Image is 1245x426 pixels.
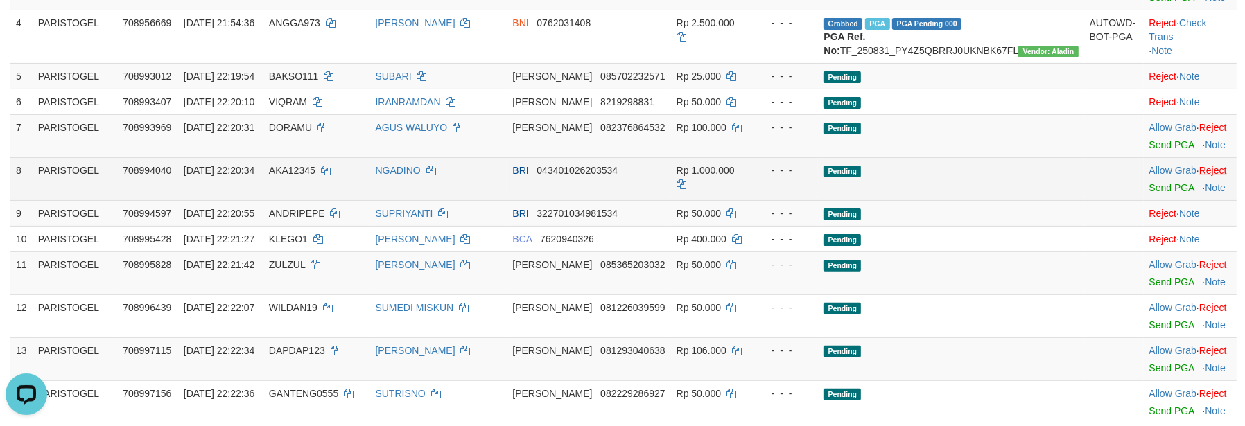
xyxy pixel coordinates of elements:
[824,389,861,400] span: Pending
[10,251,33,294] td: 11
[512,17,528,28] span: BNI
[865,18,889,30] span: Marked by cgkcindy
[512,71,592,82] span: [PERSON_NAME]
[600,345,665,356] span: Copy 081293040638 to clipboard
[1179,71,1200,82] a: Note
[600,122,665,133] span: Copy 082376864532 to clipboard
[1199,122,1227,133] a: Reject
[269,17,320,28] span: ANGGA973
[1149,259,1196,270] a: Allow Grab
[33,89,117,114] td: PARISTOGEL
[269,259,305,270] span: ZULZUL
[1205,182,1226,193] a: Note
[10,114,33,157] td: 7
[1144,200,1237,226] td: ·
[376,302,454,313] a: SUMEDI MISKUN
[269,302,317,313] span: WILDAN19
[677,345,726,356] span: Rp 106.000
[512,302,592,313] span: [PERSON_NAME]
[33,114,117,157] td: PARISTOGEL
[376,388,426,399] a: SUTRISNO
[760,301,812,314] div: - - -
[33,200,117,226] td: PARISTOGEL
[892,18,961,30] span: PGA Pending
[537,17,591,28] span: Copy 0762031408 to clipboard
[818,10,1083,63] td: TF_250831_PY4Z5QBRRJ0UKNBK67FL
[10,89,33,114] td: 6
[123,17,171,28] span: 708956669
[269,345,325,356] span: DAPDAP123
[537,165,618,176] span: Copy 043401026203534 to clipboard
[677,165,735,176] span: Rp 1.000.000
[123,388,171,399] span: 708997156
[33,63,117,89] td: PARISTOGEL
[760,387,812,400] div: - - -
[824,208,861,220] span: Pending
[376,259,455,270] a: [PERSON_NAME]
[1205,405,1226,416] a: Note
[512,208,528,219] span: BRI
[33,380,117,423] td: PARISTOGEL
[677,388,722,399] span: Rp 50.000
[184,259,254,270] span: [DATE] 22:21:42
[1205,319,1226,330] a: Note
[677,233,726,245] span: Rp 400.000
[1199,302,1227,313] a: Reject
[1149,259,1199,270] span: ·
[1179,233,1200,245] a: Note
[1149,388,1199,399] span: ·
[1199,259,1227,270] a: Reject
[10,10,33,63] td: 4
[824,166,861,177] span: Pending
[1149,165,1199,176] span: ·
[376,71,412,82] a: SUBARI
[1149,182,1194,193] a: Send PGA
[184,302,254,313] span: [DATE] 22:22:07
[1144,63,1237,89] td: ·
[184,233,254,245] span: [DATE] 22:21:27
[600,259,665,270] span: Copy 085365203032 to clipboard
[824,234,861,246] span: Pending
[677,302,722,313] span: Rp 50.000
[10,200,33,226] td: 9
[269,208,325,219] span: ANDRIPEPE
[1144,226,1237,251] td: ·
[1199,388,1227,399] a: Reject
[1149,17,1207,42] a: Check Trans
[123,302,171,313] span: 708996439
[376,233,455,245] a: [PERSON_NAME]
[540,233,594,245] span: Copy 7620940326 to clipboard
[10,63,33,89] td: 5
[512,233,532,245] span: BCA
[512,96,592,107] span: [PERSON_NAME]
[677,17,735,28] span: Rp 2.500.000
[10,226,33,251] td: 10
[269,165,315,176] span: AKA12345
[600,96,654,107] span: Copy 8219298831 to clipboard
[123,345,171,356] span: 708997115
[1149,276,1194,287] a: Send PGA
[123,165,171,176] span: 708994040
[1149,96,1177,107] a: Reject
[1149,362,1194,373] a: Send PGA
[760,232,812,246] div: - - -
[824,303,861,314] span: Pending
[677,122,726,133] span: Rp 100.000
[1084,10,1144,63] td: AUTOWD-BOT-PGA
[33,10,117,63] td: PARISTOGEL
[824,346,861,357] span: Pending
[600,71,665,82] span: Copy 085702232571 to clipboard
[376,345,455,356] a: [PERSON_NAME]
[512,122,592,133] span: [PERSON_NAME]
[184,208,254,219] span: [DATE] 22:20:55
[1199,165,1227,176] a: Reject
[10,157,33,200] td: 8
[824,18,862,30] span: Grabbed
[1144,294,1237,337] td: ·
[33,251,117,294] td: PARISTOGEL
[1149,345,1196,356] a: Allow Grab
[184,17,254,28] span: [DATE] 21:54:36
[512,345,592,356] span: [PERSON_NAME]
[184,388,254,399] span: [DATE] 22:22:36
[33,337,117,380] td: PARISTOGEL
